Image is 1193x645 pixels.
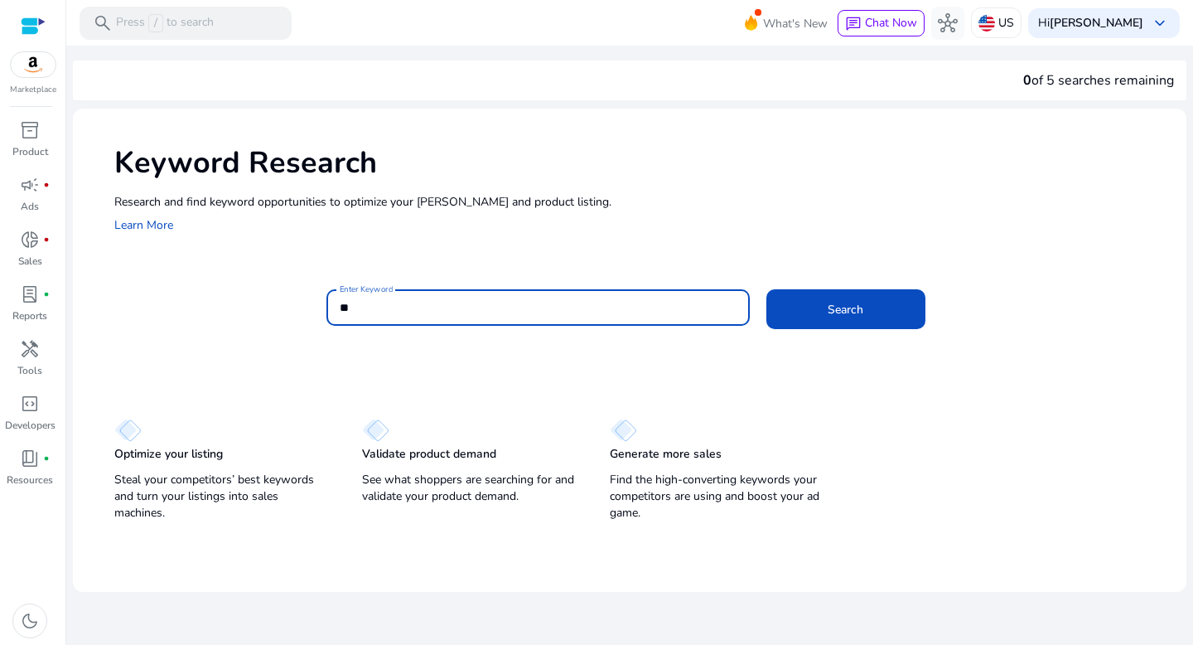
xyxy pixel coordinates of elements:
p: Optimize your listing [114,446,223,463]
span: fiber_manual_record [43,455,50,462]
p: Developers [5,418,56,433]
span: Search [828,301,863,318]
p: See what shoppers are searching for and validate your product demand. [362,472,577,505]
span: Chat Now [865,15,917,31]
mat-label: Enter Keyword [340,284,393,295]
button: hub [931,7,964,40]
p: US [998,8,1014,37]
p: Generate more sales [610,446,722,463]
b: [PERSON_NAME] [1050,15,1143,31]
div: of 5 searches remaining [1023,70,1174,90]
span: inventory_2 [20,120,40,140]
span: search [93,13,113,33]
p: Marketplace [10,84,56,96]
p: Sales [18,254,42,269]
p: Research and find keyword opportunities to optimize your [PERSON_NAME] and product listing. [114,193,1170,211]
button: chatChat Now [838,10,925,36]
p: Hi [1038,17,1143,29]
span: keyboard_arrow_down [1150,13,1170,33]
span: / [148,14,163,32]
h1: Keyword Research [114,145,1170,181]
span: chat [845,16,862,32]
p: Validate product demand [362,446,496,463]
span: donut_small [20,230,40,250]
img: us.svg [978,15,995,32]
p: Press to search [116,14,214,32]
span: campaign [20,175,40,195]
span: code_blocks [20,394,40,414]
p: Tools [17,363,42,378]
button: Search [766,289,925,329]
span: 0 [1023,71,1031,90]
span: fiber_manual_record [43,236,50,243]
p: Reports [12,308,47,323]
span: What's New [763,9,828,38]
p: Resources [7,473,53,487]
img: diamond.svg [362,419,389,442]
a: Learn More [114,217,173,233]
span: fiber_manual_record [43,182,50,188]
span: handyman [20,339,40,359]
img: diamond.svg [114,419,142,442]
img: diamond.svg [610,419,637,442]
span: hub [938,13,958,33]
span: fiber_manual_record [43,291,50,298]
p: Product [12,144,48,159]
span: lab_profile [20,284,40,304]
span: dark_mode [20,611,40,631]
p: Ads [21,199,39,214]
img: amazon.svg [11,52,56,77]
span: book_4 [20,449,40,468]
p: Steal your competitors’ best keywords and turn your listings into sales machines. [114,472,329,521]
p: Find the high-converting keywords your competitors are using and boost your ad game. [610,472,824,521]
